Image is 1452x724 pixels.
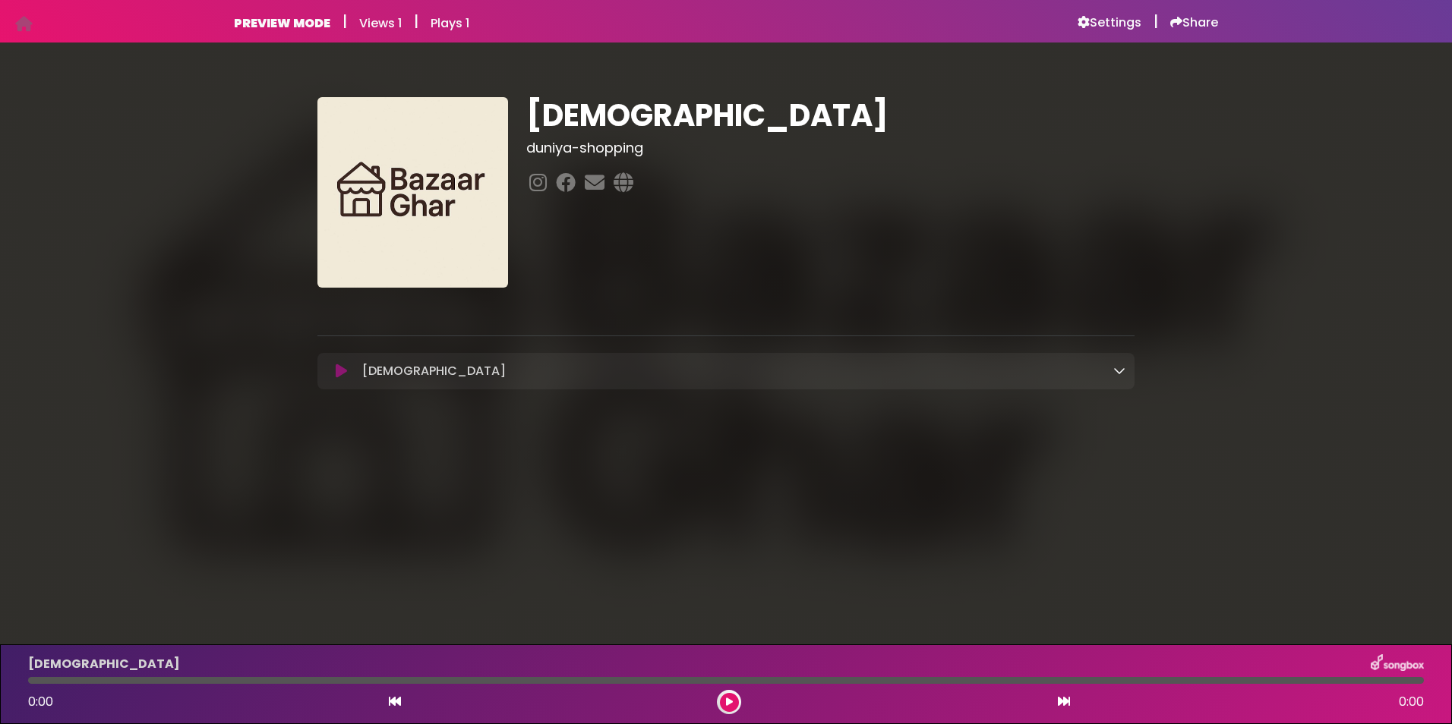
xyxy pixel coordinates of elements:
h5: | [1154,12,1158,30]
h6: Plays 1 [431,16,469,30]
h1: [DEMOGRAPHIC_DATA] [526,97,1135,134]
h5: | [342,12,347,30]
h6: Views 1 [359,16,402,30]
h3: duniya-shopping [526,140,1135,156]
img: 4vGZ4QXSguwBTn86kXf1 [317,97,508,288]
h6: PREVIEW MODE [234,16,330,30]
a: Settings [1078,15,1141,30]
h5: | [414,12,418,30]
p: [DEMOGRAPHIC_DATA] [362,362,506,380]
a: Share [1170,15,1218,30]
